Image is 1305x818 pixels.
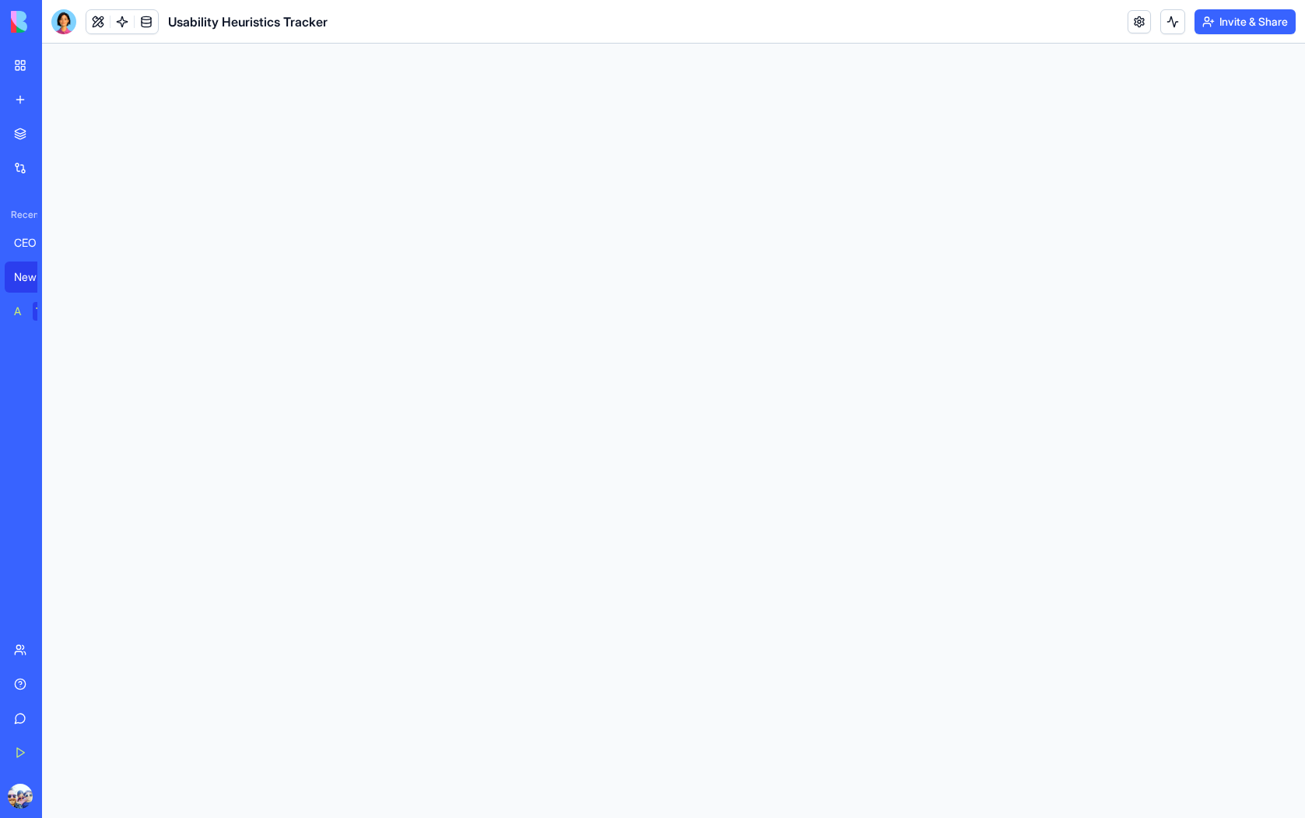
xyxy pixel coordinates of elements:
[168,12,328,31] span: Usability Heuristics Tracker
[33,302,58,321] div: TRY
[42,44,1305,818] iframe: To enrich screen reader interactions, please activate Accessibility in Grammarly extension settings
[11,11,107,33] img: logo
[5,262,67,293] a: New App
[8,784,33,809] img: ACg8ocIbj3mSFGab6yVHNGGOvId2VCXwclaIR6eJmRqJfIT5VNW_2ABE=s96-c
[5,227,67,258] a: CEO Success Dashboard
[5,209,37,221] span: Recent
[14,304,22,319] div: AI Logo Generator
[5,296,67,327] a: AI Logo GeneratorTRY
[14,269,58,285] div: New App
[14,235,58,251] div: CEO Success Dashboard
[1194,9,1296,34] button: Invite & Share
